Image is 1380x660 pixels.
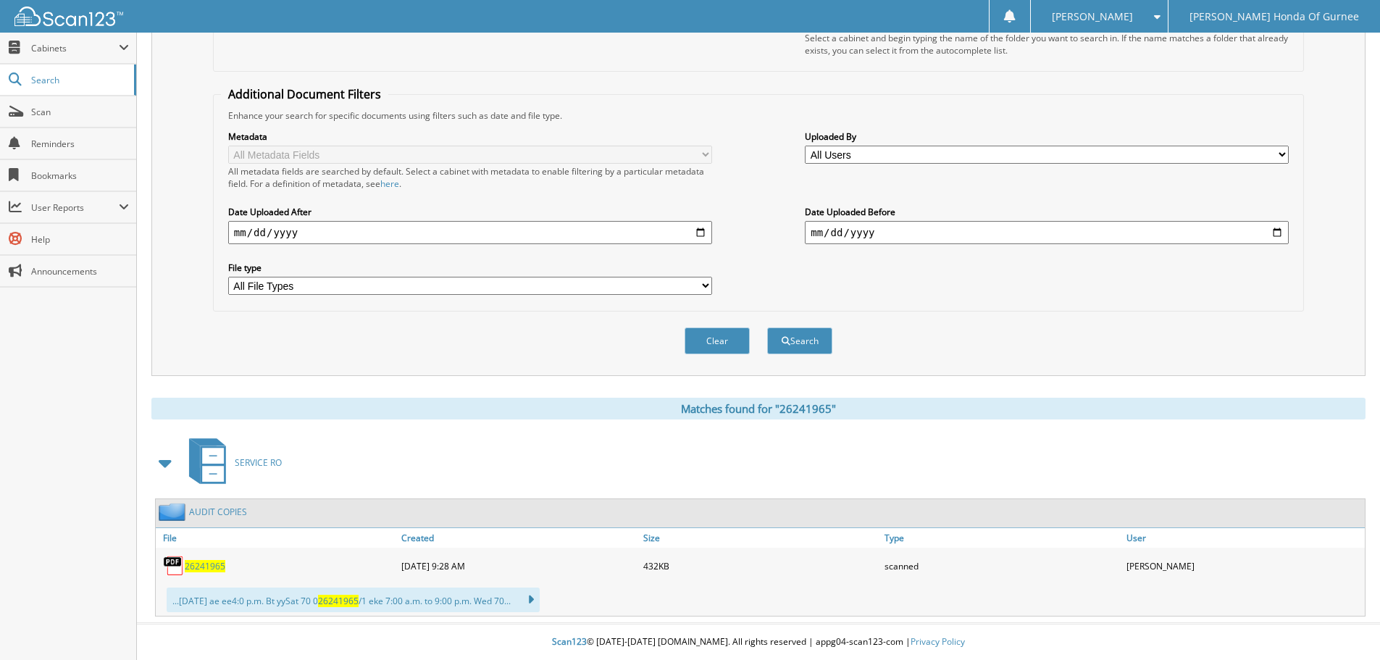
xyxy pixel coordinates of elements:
span: Reminders [31,138,129,150]
span: Scan123 [552,635,587,648]
label: Metadata [228,130,712,143]
label: File type [228,262,712,274]
div: ...[DATE] ae ee4:0 p.m. Bt yySat 70 0 /1 eke 7:00 a.m. to 9:00 p.m. Wed 70... [167,588,540,612]
span: 26241965 [318,595,359,607]
div: [DATE] 9:28 AM [398,551,640,580]
span: Search [31,74,127,86]
a: Type [881,528,1123,548]
a: User [1123,528,1365,548]
legend: Additional Document Filters [221,86,388,102]
div: 432KB [640,551,882,580]
span: Announcements [31,265,129,277]
span: Scan [31,106,129,118]
a: File [156,528,398,548]
label: Date Uploaded Before [805,206,1289,218]
div: scanned [881,551,1123,580]
span: User Reports [31,201,119,214]
div: [PERSON_NAME] [1123,551,1365,580]
button: Clear [685,327,750,354]
div: All metadata fields are searched by default. Select a cabinet with metadata to enable filtering b... [228,165,712,190]
input: end [805,221,1289,244]
a: Size [640,528,882,548]
img: folder2.png [159,503,189,521]
div: Select a cabinet and begin typing the name of the folder you want to search in. If the name match... [805,32,1289,57]
iframe: Chat Widget [1308,590,1380,660]
a: here [380,177,399,190]
img: scan123-logo-white.svg [14,7,123,26]
a: SERVICE RO [180,434,282,491]
a: Created [398,528,640,548]
a: 26241965 [185,560,225,572]
a: Privacy Policy [911,635,965,648]
label: Date Uploaded After [228,206,712,218]
div: Matches found for "26241965" [151,398,1366,419]
input: start [228,221,712,244]
span: Bookmarks [31,170,129,182]
img: PDF.png [163,555,185,577]
label: Uploaded By [805,130,1289,143]
span: Help [31,233,129,246]
button: Search [767,327,832,354]
span: Cabinets [31,42,119,54]
div: © [DATE]-[DATE] [DOMAIN_NAME]. All rights reserved | appg04-scan123-com | [137,625,1380,660]
a: AUDIT COPIES [189,506,247,518]
span: SERVICE RO [235,456,282,469]
span: [PERSON_NAME] [1052,12,1133,21]
span: [PERSON_NAME] Honda Of Gurnee [1189,12,1359,21]
div: Enhance your search for specific documents using filters such as date and file type. [221,109,1296,122]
